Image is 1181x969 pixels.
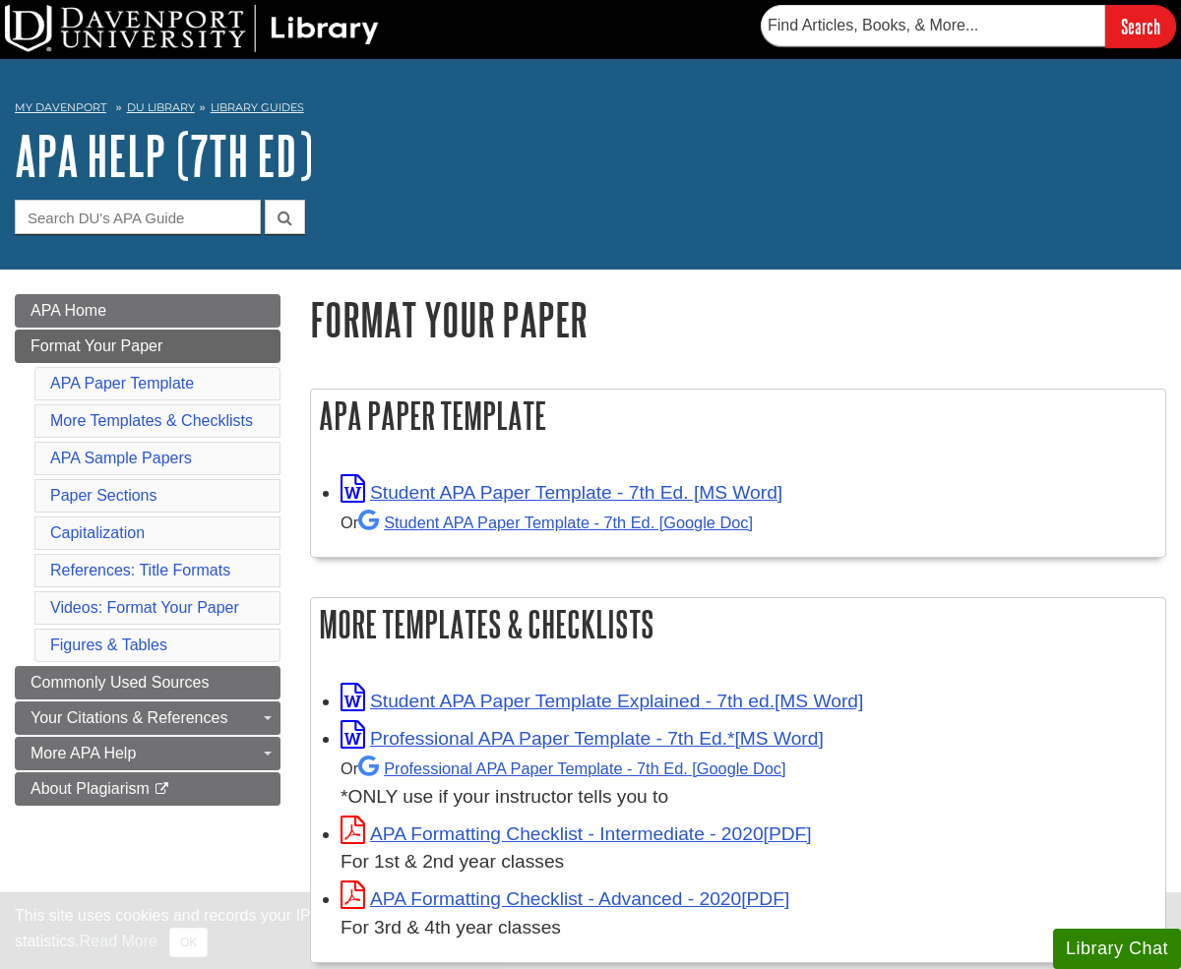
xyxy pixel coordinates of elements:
span: Your Citations & References [31,709,227,726]
a: Read More [80,933,157,949]
span: APA Home [31,302,106,319]
a: More APA Help [15,737,280,770]
a: Link opens in new window [341,691,863,711]
input: Search DU's APA Guide [15,200,261,234]
div: This site uses cookies and records your IP address for usage statistics. Additionally, we use Goo... [15,904,1166,957]
a: APA Home [15,294,280,328]
a: Your Citations & References [15,701,280,735]
img: DU Library [5,5,379,52]
div: For 3rd & 4th year classes [341,914,1155,942]
a: Link opens in new window [341,482,782,503]
a: References: Title Formats [50,562,230,578]
a: Commonly Used Sources [15,666,280,699]
a: Figures & Tables [50,636,167,653]
a: Library Guides [211,100,304,114]
a: Student APA Paper Template - 7th Ed. [Google Doc] [358,514,753,531]
a: DU Library [127,100,195,114]
span: Format Your Paper [31,337,162,354]
h2: APA Paper Template [311,390,1165,442]
button: Close [169,928,208,957]
a: Capitalization [50,524,145,541]
div: Guide Page Menu [15,294,280,806]
button: Library Chat [1053,929,1181,969]
span: Commonly Used Sources [31,674,209,691]
span: More APA Help [31,745,136,761]
nav: breadcrumb [15,94,1166,126]
small: Or [341,759,785,777]
i: This link opens in a new window [154,783,170,796]
a: About Plagiarism [15,772,280,806]
h2: More Templates & Checklists [311,598,1165,650]
a: More Templates & Checklists [50,412,253,429]
form: Searches DU Library's articles, books, and more [761,5,1176,47]
span: About Plagiarism [31,780,150,797]
input: Find Articles, Books, & More... [761,5,1105,46]
a: Format Your Paper [15,330,280,363]
a: Paper Sections [50,487,157,504]
a: APA Help (7th Ed) [15,125,313,186]
a: Link opens in new window [341,888,789,909]
a: APA Paper Template [50,375,194,392]
a: Link opens in new window [341,728,824,749]
small: Or [341,514,753,531]
a: Professional APA Paper Template - 7th Ed. [358,759,785,777]
a: APA Sample Papers [50,450,192,466]
div: *ONLY use if your instructor tells you to [341,754,1155,812]
a: My Davenport [15,99,106,116]
a: Link opens in new window [341,823,812,844]
a: Videos: Format Your Paper [50,599,239,616]
h1: Format Your Paper [310,294,1166,344]
div: For 1st & 2nd year classes [341,848,1155,877]
input: Search [1105,5,1176,47]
